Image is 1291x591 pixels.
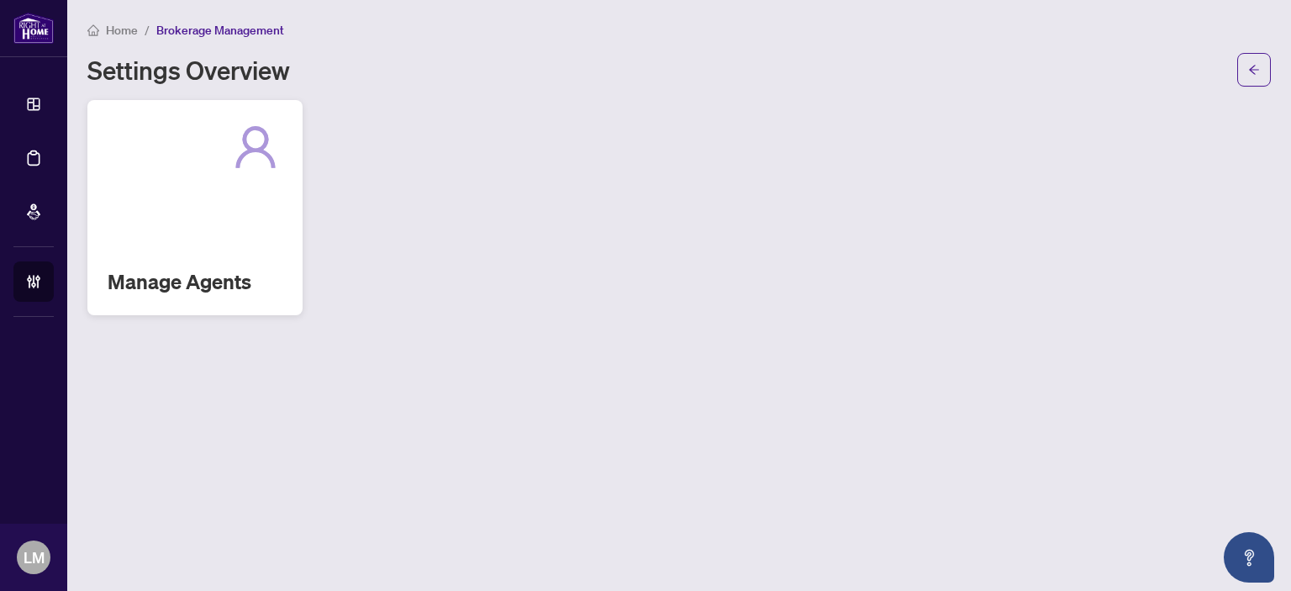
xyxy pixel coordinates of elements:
button: Open asap [1224,532,1274,583]
span: Home [106,23,138,38]
h1: Settings Overview [87,56,290,83]
li: / [145,20,150,40]
span: home [87,24,99,36]
span: LM [24,546,45,569]
span: Brokerage Management [156,23,284,38]
h2: Manage Agents [108,268,282,295]
img: logo [13,13,54,44]
span: arrow-left [1248,64,1260,76]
